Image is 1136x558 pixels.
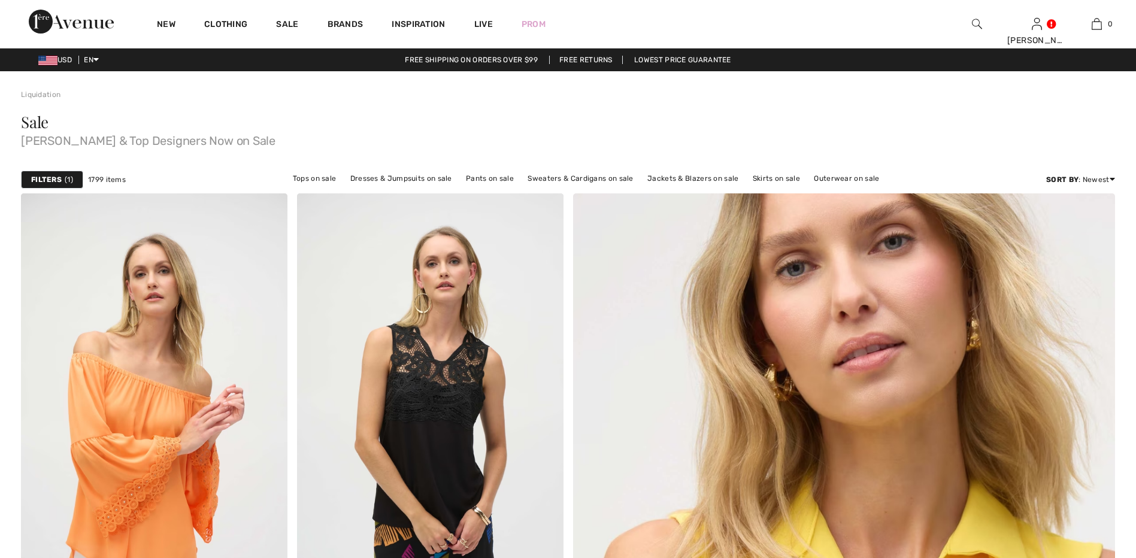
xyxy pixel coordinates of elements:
span: 1799 items [88,174,126,185]
div: [PERSON_NAME] [1007,34,1066,47]
a: Pants on sale [460,171,520,186]
span: Sale [21,111,49,132]
a: Jackets & Blazers on sale [641,171,745,186]
a: Sign In [1032,18,1042,29]
span: [PERSON_NAME] & Top Designers Now on Sale [21,130,1115,147]
a: Liquidation [21,90,60,99]
img: search the website [972,17,982,31]
span: Inspiration [392,19,445,32]
a: 0 [1067,17,1126,31]
a: Sale [276,19,298,32]
a: Brands [328,19,363,32]
span: USD [38,56,77,64]
img: My Bag [1092,17,1102,31]
a: Free Returns [549,56,623,64]
a: Skirts on sale [747,171,806,186]
div: : Newest [1046,174,1115,185]
a: Clothing [204,19,247,32]
span: 1 [65,174,73,185]
a: Outerwear on sale [808,171,885,186]
a: Dresses & Jumpsuits on sale [344,171,458,186]
strong: Sort By [1046,175,1079,184]
img: My Info [1032,17,1042,31]
iframe: Opens a widget where you can find more information [1059,468,1124,498]
a: Tops on sale [287,171,343,186]
a: Free shipping on orders over $99 [395,56,547,64]
img: 1ère Avenue [29,10,114,34]
span: EN [84,56,99,64]
a: Sweaters & Cardigans on sale [522,171,639,186]
a: Live [474,18,493,31]
a: Lowest Price Guarantee [625,56,741,64]
a: Prom [522,18,546,31]
a: New [157,19,175,32]
span: 0 [1108,19,1113,29]
strong: Filters [31,174,62,185]
img: US Dollar [38,56,57,65]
